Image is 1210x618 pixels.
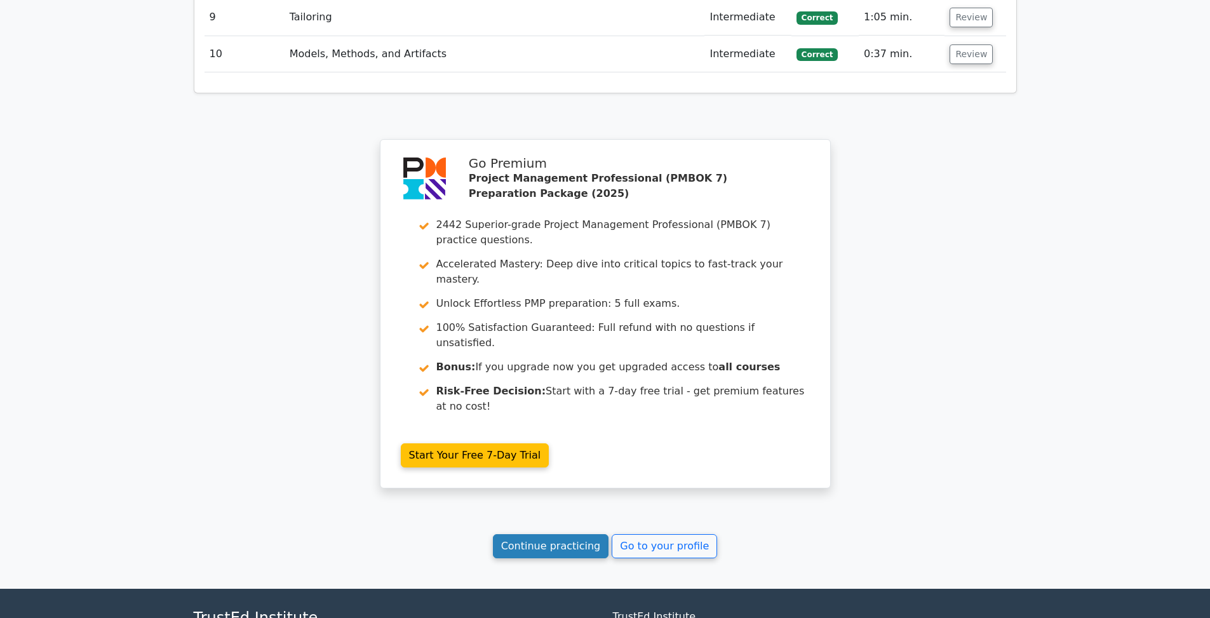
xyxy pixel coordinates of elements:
td: Models, Methods, and Artifacts [285,36,705,72]
button: Review [950,8,993,27]
td: 10 [205,36,285,72]
td: Intermediate [704,36,791,72]
a: Start Your Free 7-Day Trial [401,443,549,467]
span: Correct [797,11,838,24]
button: Review [950,44,993,64]
td: 0:37 min. [859,36,944,72]
span: Correct [797,48,838,61]
a: Go to your profile [612,534,717,558]
a: Continue practicing [493,534,609,558]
